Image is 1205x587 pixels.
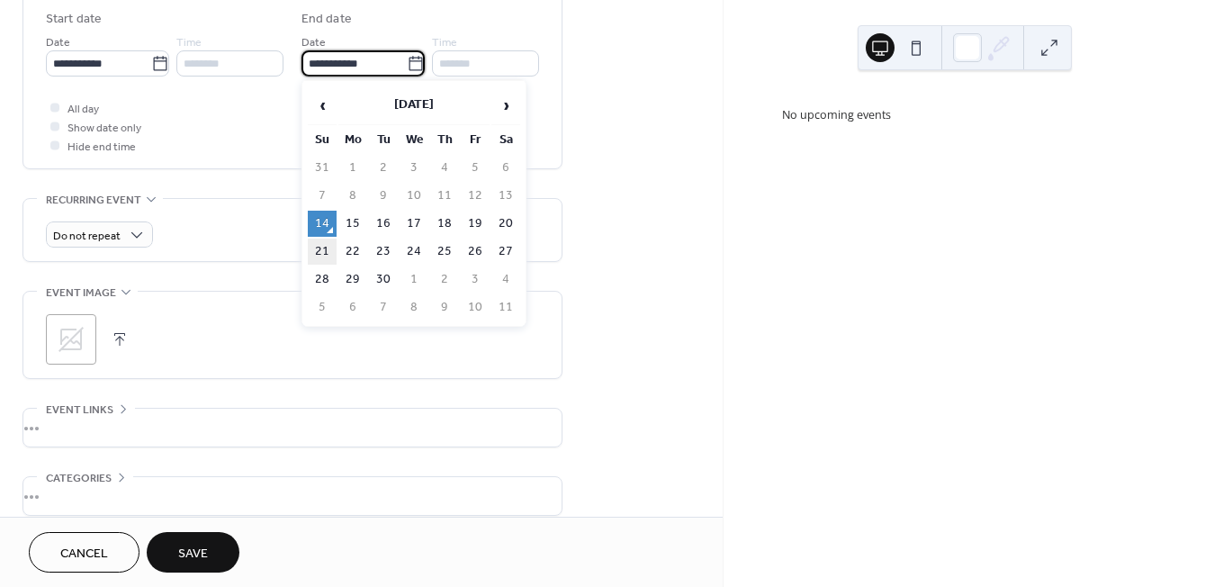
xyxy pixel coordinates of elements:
td: 18 [430,211,459,237]
td: 11 [491,294,520,321]
td: 14 [308,211,337,237]
td: 3 [461,266,490,293]
th: We [400,127,428,153]
td: 5 [461,155,490,181]
td: 6 [338,294,367,321]
td: 2 [369,155,398,181]
span: Event links [46,401,113,420]
span: ‹ [309,87,336,123]
span: Save [178,545,208,564]
td: 22 [338,239,367,265]
span: Cancel [60,545,108,564]
td: 16 [369,211,398,237]
th: Fr [461,127,490,153]
div: No upcoming events [782,107,1147,122]
td: 25 [430,239,459,265]
td: 23 [369,239,398,265]
td: 12 [461,183,490,209]
td: 7 [308,183,337,209]
span: Date [46,33,70,52]
td: 24 [400,239,428,265]
td: 10 [400,183,428,209]
span: Show date only [67,119,141,138]
td: 13 [491,183,520,209]
td: 20 [491,211,520,237]
td: 30 [369,266,398,293]
th: Su [308,127,337,153]
td: 5 [308,294,337,321]
span: Do not repeat [53,226,121,247]
span: Event image [46,284,116,303]
button: Save [147,532,239,573]
td: 11 [430,183,459,209]
td: 29 [338,266,367,293]
td: 19 [461,211,490,237]
td: 21 [308,239,337,265]
div: ••• [23,477,562,515]
td: 17 [400,211,428,237]
td: 9 [369,183,398,209]
td: 9 [430,294,459,321]
td: 4 [430,155,459,181]
td: 26 [461,239,490,265]
span: All day [67,100,99,119]
td: 31 [308,155,337,181]
div: End date [301,10,352,29]
td: 4 [491,266,520,293]
th: Tu [369,127,398,153]
th: Mo [338,127,367,153]
td: 3 [400,155,428,181]
td: 6 [491,155,520,181]
span: Hide end time [67,138,136,157]
td: 7 [369,294,398,321]
span: Time [432,33,457,52]
th: Sa [491,127,520,153]
div: ; [46,314,96,365]
td: 10 [461,294,490,321]
span: Categories [46,469,112,488]
th: [DATE] [338,86,490,125]
td: 1 [400,266,428,293]
td: 8 [400,294,428,321]
td: 15 [338,211,367,237]
span: Date [301,33,326,52]
div: ••• [23,409,562,447]
td: 2 [430,266,459,293]
td: 1 [338,155,367,181]
th: Th [430,127,459,153]
td: 27 [491,239,520,265]
div: Start date [46,10,102,29]
button: Cancel [29,532,139,573]
span: Recurring event [46,191,141,210]
span: › [492,87,519,123]
td: 28 [308,266,337,293]
span: Time [176,33,202,52]
td: 8 [338,183,367,209]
